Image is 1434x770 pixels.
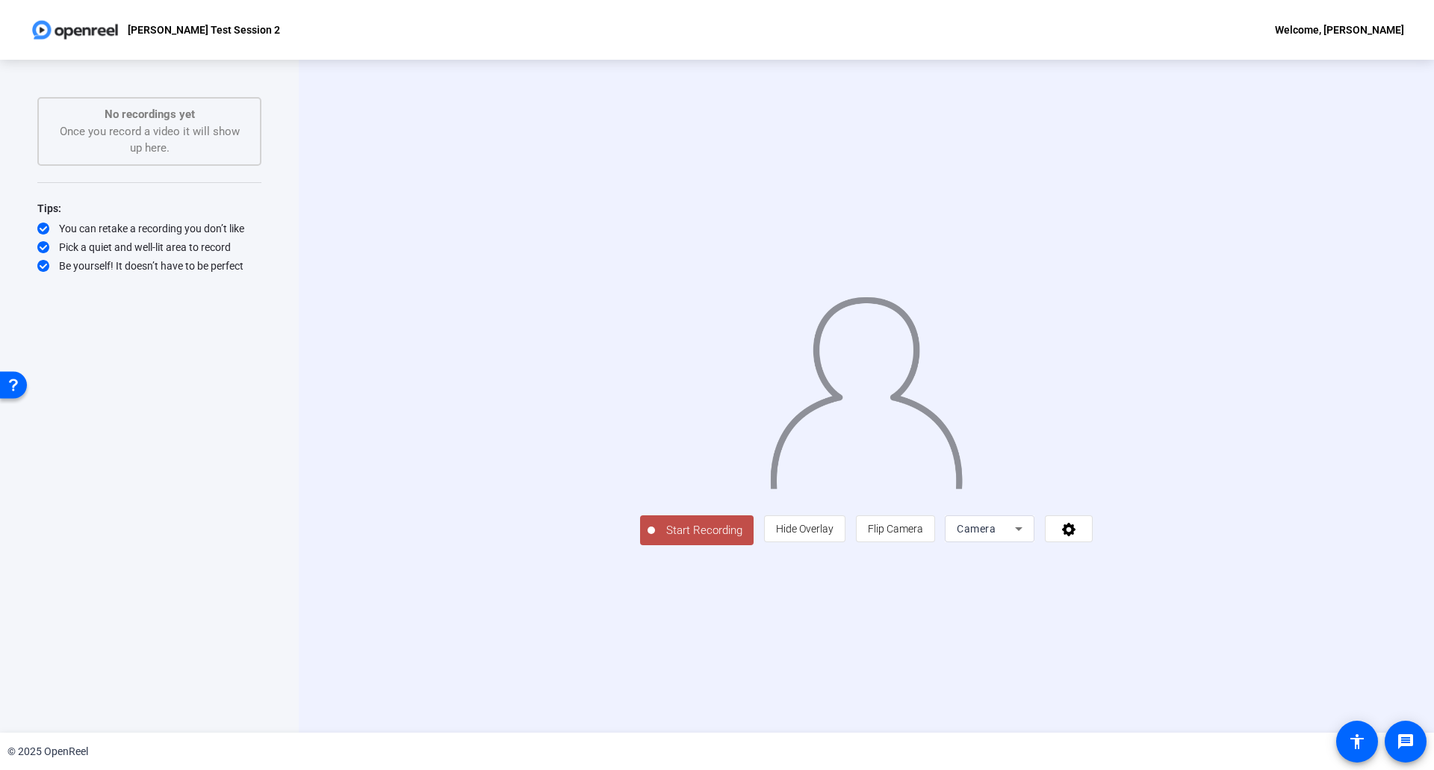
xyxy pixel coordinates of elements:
[37,199,261,217] div: Tips:
[54,106,245,123] p: No recordings yet
[856,515,935,542] button: Flip Camera
[54,106,245,157] div: Once you record a video it will show up here.
[37,240,261,255] div: Pick a quiet and well-lit area to record
[776,523,834,535] span: Hide Overlay
[1348,733,1366,751] mat-icon: accessibility
[868,523,923,535] span: Flip Camera
[37,221,261,236] div: You can retake a recording you don’t like
[7,744,88,760] div: © 2025 OpenReel
[1275,21,1404,39] div: Welcome, [PERSON_NAME]
[769,285,964,489] img: overlay
[764,515,845,542] button: Hide Overlay
[655,522,754,539] span: Start Recording
[37,258,261,273] div: Be yourself! It doesn’t have to be perfect
[1397,733,1415,751] mat-icon: message
[640,515,754,545] button: Start Recording
[128,21,280,39] p: [PERSON_NAME] Test Session 2
[957,523,996,535] span: Camera
[30,15,120,45] img: OpenReel logo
